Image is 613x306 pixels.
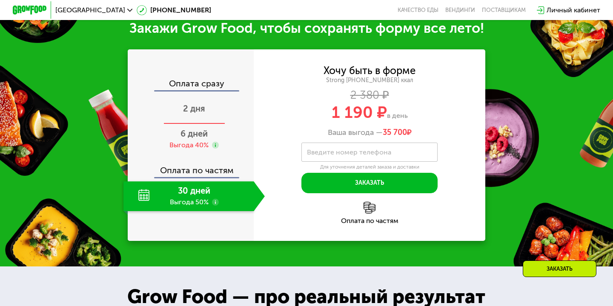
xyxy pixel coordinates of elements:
div: Хочу быть в форме [324,66,415,75]
div: Личный кабинет [547,5,600,15]
span: ₽ [383,128,412,137]
span: 1 190 ₽ [332,103,387,122]
img: l6xcnZfty9opOoJh.png [364,202,375,214]
div: Ваша выгода — [254,128,485,137]
button: Заказать [301,173,438,193]
span: [GEOGRAPHIC_DATA] [55,7,125,14]
label: Введите номер телефона [307,150,391,154]
div: Выгода 40% [169,140,209,150]
span: 2 дня [183,103,205,114]
a: [PHONE_NUMBER] [137,5,211,15]
a: Вендинги [445,7,475,14]
div: Оплата по частям [254,217,485,224]
div: Strong [PHONE_NUMBER] ккал [254,77,485,84]
div: Заказать [523,260,596,277]
div: Оплата по частям [129,157,254,177]
div: Оплата сразу [129,79,254,90]
span: в день [387,112,408,120]
div: 2 380 ₽ [254,91,485,100]
a: Качество еды [398,7,438,14]
span: 35 700 [383,128,407,137]
span: 6 дней [180,129,208,139]
div: поставщикам [482,7,526,14]
div: Для уточнения деталей заказа и доставки [301,164,438,171]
